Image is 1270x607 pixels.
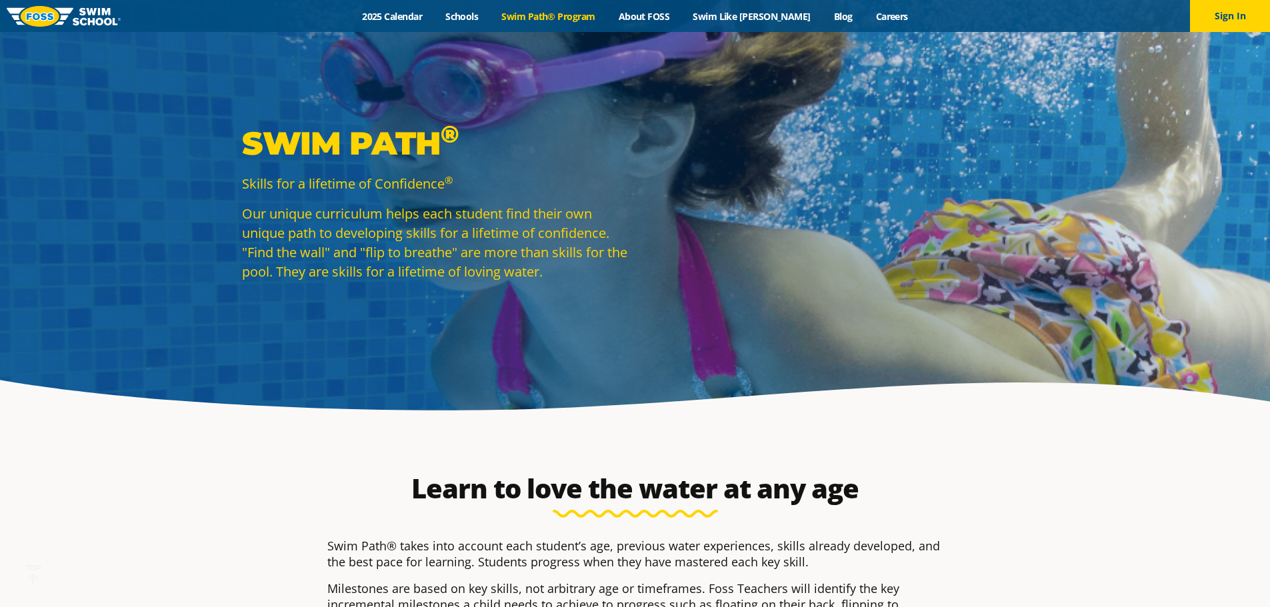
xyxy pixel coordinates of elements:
[864,10,919,23] a: Careers
[434,10,490,23] a: Schools
[26,564,41,584] div: TOP
[351,10,434,23] a: 2025 Calendar
[7,6,121,27] img: FOSS Swim School Logo
[242,204,629,281] p: Our unique curriculum helps each student find their own unique path to developing skills for a li...
[490,10,607,23] a: Swim Path® Program
[242,174,629,193] p: Skills for a lifetime of Confidence
[321,472,950,504] h2: Learn to love the water at any age
[445,173,453,187] sup: ®
[327,538,943,570] p: Swim Path® takes into account each student’s age, previous water experiences, skills already deve...
[822,10,864,23] a: Blog
[242,123,629,163] p: Swim Path
[607,10,681,23] a: About FOSS
[441,119,459,149] sup: ®
[681,10,823,23] a: Swim Like [PERSON_NAME]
